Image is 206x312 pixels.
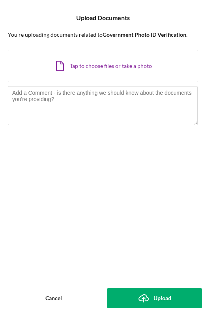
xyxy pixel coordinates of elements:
div: You're uploading documents related to . [8,32,198,38]
div: Cancel [45,288,62,308]
button: Cancel [4,288,103,308]
button: Upload [107,288,202,308]
h6: Upload Documents [76,14,130,21]
b: Government Photo ID Verification [103,31,186,38]
div: Upload [154,288,171,308]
